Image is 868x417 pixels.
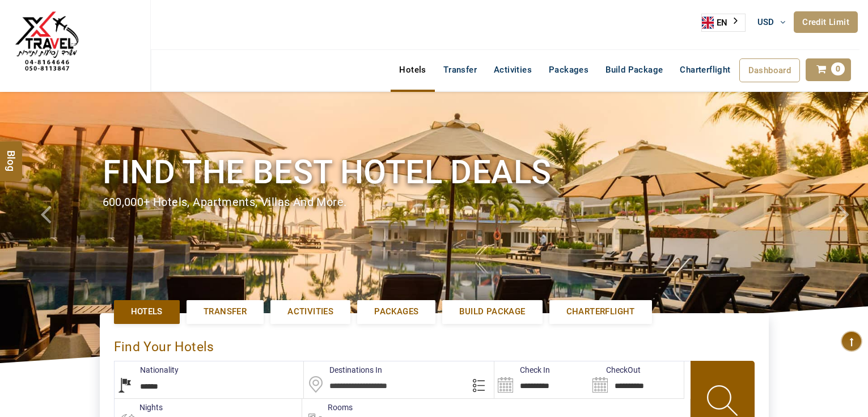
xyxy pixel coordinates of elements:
a: Activities [485,58,540,81]
img: The Royal Line Holidays [9,5,85,82]
a: EN [702,14,745,31]
label: Rooms [302,402,353,413]
span: Charterflight [680,65,730,75]
a: 0 [806,58,851,81]
span: USD [757,17,774,27]
span: Dashboard [748,65,791,75]
h1: Find the best hotel deals [103,151,766,193]
input: Search [589,361,684,398]
a: Hotels [391,58,434,81]
span: Hotels [131,306,163,318]
span: Build Package [459,306,525,318]
label: Destinations In [304,364,382,376]
a: Packages [540,58,597,81]
a: Transfer [187,300,264,323]
aside: Language selected: English [701,14,746,32]
a: Activities [270,300,350,323]
a: Credit Limit [794,11,858,33]
span: Activities [287,306,333,318]
label: Check In [494,364,550,376]
a: Packages [357,300,435,323]
span: Transfer [204,306,247,318]
a: Charterflight [549,300,652,323]
span: 0 [831,62,845,75]
span: Charterflight [566,306,635,318]
input: Search [494,361,589,398]
div: Language [701,14,746,32]
a: Hotels [114,300,180,323]
span: Blog [4,150,19,159]
label: Nationality [115,364,179,376]
a: Charterflight [671,58,739,81]
label: CheckOut [589,364,641,376]
a: Build Package [597,58,671,81]
div: 600,000+ hotels, apartments, villas and more. [103,194,766,210]
label: nights [114,402,163,413]
a: Transfer [435,58,485,81]
a: Build Package [442,300,542,323]
div: Find Your Hotels [114,327,755,361]
span: Packages [374,306,418,318]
